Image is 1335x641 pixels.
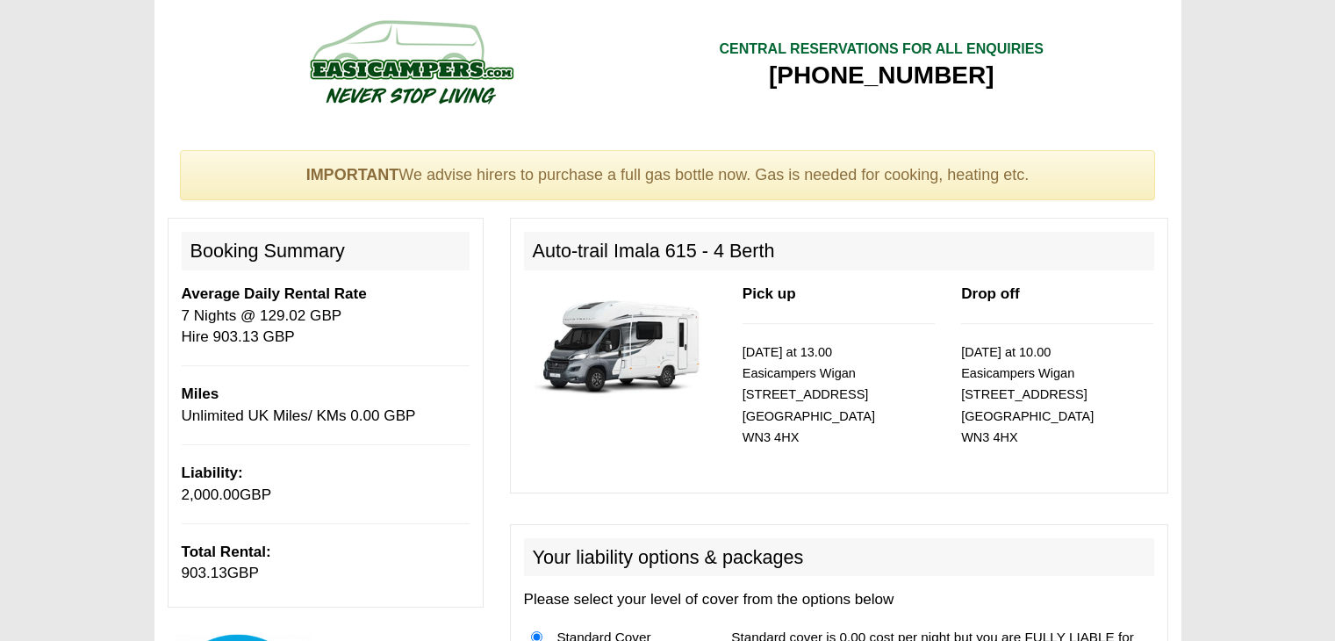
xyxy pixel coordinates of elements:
b: Average Daily Rental Rate [182,285,367,302]
b: Drop off [961,285,1019,302]
small: [DATE] at 13.00 Easicampers Wigan [STREET_ADDRESS] [GEOGRAPHIC_DATA] WN3 4HX [743,345,875,445]
small: [DATE] at 10.00 Easicampers Wigan [STREET_ADDRESS] [GEOGRAPHIC_DATA] WN3 4HX [961,345,1094,445]
span: 2,000.00 [182,486,240,503]
strong: IMPORTANT [306,166,399,184]
p: GBP [182,463,470,506]
b: Pick up [743,285,796,302]
b: Liability: [182,465,243,481]
h2: Auto-trail Imala 615 - 4 Berth [524,232,1154,270]
p: Please select your level of cover from the options below [524,589,1154,610]
p: GBP [182,542,470,585]
img: 344.jpg [524,284,716,407]
h2: Booking Summary [182,232,470,270]
div: CENTRAL RESERVATIONS FOR ALL ENQUIRIES [719,40,1044,60]
p: Unlimited UK Miles/ KMs 0.00 GBP [182,384,470,427]
b: Total Rental: [182,544,271,560]
h2: Your liability options & packages [524,538,1154,577]
div: [PHONE_NUMBER] [719,60,1044,91]
div: We advise hirers to purchase a full gas bottle now. Gas is needed for cooking, heating etc. [180,150,1156,201]
p: 7 Nights @ 129.02 GBP Hire 903.13 GBP [182,284,470,348]
b: Miles [182,385,219,402]
span: 903.13 [182,565,227,581]
img: campers-checkout-logo.png [244,13,578,110]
